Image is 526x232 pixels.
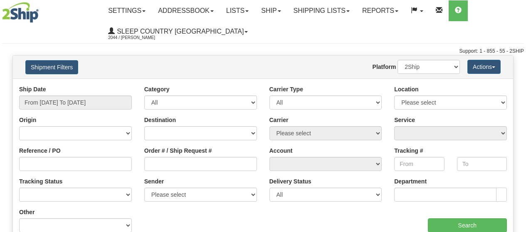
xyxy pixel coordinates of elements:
[394,177,427,186] label: Department
[394,147,423,155] label: Tracking #
[2,2,39,23] img: logo2044.jpg
[394,116,415,124] label: Service
[144,85,170,93] label: Category
[102,21,254,42] a: Sleep Country [GEOGRAPHIC_DATA] 2044 / [PERSON_NAME]
[152,0,220,21] a: Addressbook
[102,0,152,21] a: Settings
[394,157,444,171] input: From
[144,177,164,186] label: Sender
[356,0,405,21] a: Reports
[457,157,507,171] input: To
[269,147,293,155] label: Account
[394,85,418,93] label: Location
[373,63,396,71] label: Platform
[269,85,303,93] label: Carrier Type
[467,60,501,74] button: Actions
[269,177,311,186] label: Delivery Status
[19,116,36,124] label: Origin
[19,208,35,216] label: Other
[144,116,176,124] label: Destination
[287,0,356,21] a: Shipping lists
[115,28,244,35] span: Sleep Country [GEOGRAPHIC_DATA]
[19,147,61,155] label: Reference / PO
[19,177,62,186] label: Tracking Status
[2,48,524,55] div: Support: 1 - 855 - 55 - 2SHIP
[220,0,255,21] a: Lists
[25,60,78,74] button: Shipment Filters
[108,34,170,42] span: 2044 / [PERSON_NAME]
[144,147,212,155] label: Order # / Ship Request #
[269,116,289,124] label: Carrier
[19,85,46,93] label: Ship Date
[255,0,287,21] a: Ship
